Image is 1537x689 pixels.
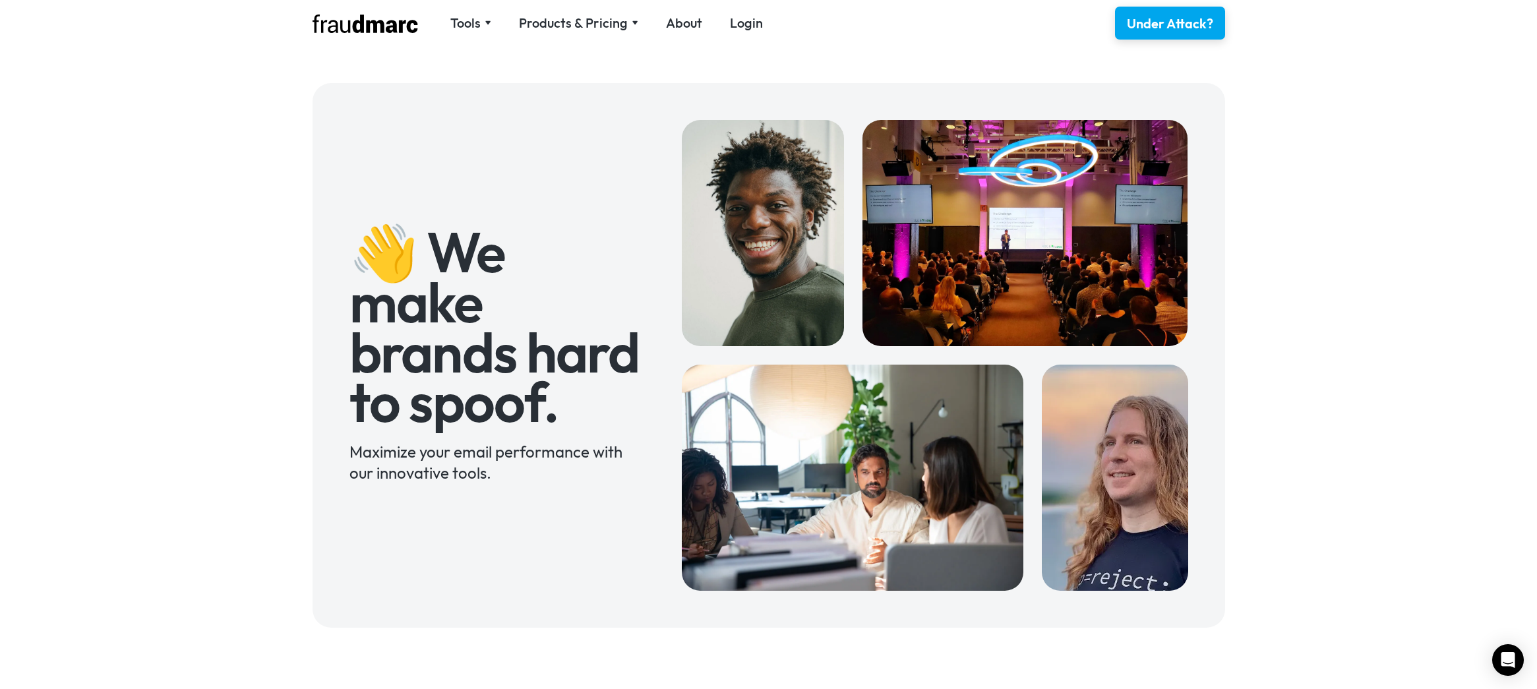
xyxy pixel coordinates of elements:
a: Under Attack? [1115,7,1225,40]
h1: 👋 We make brands hard to spoof. [349,227,645,427]
a: Login [730,14,763,32]
div: Open Intercom Messenger [1492,644,1524,676]
div: Tools [450,14,481,32]
a: About [666,14,702,32]
div: Products & Pricing [519,14,638,32]
div: Maximize your email performance with our innovative tools. [349,441,645,483]
div: Tools [450,14,491,32]
div: Products & Pricing [519,14,628,32]
div: Under Attack? [1127,15,1213,33]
